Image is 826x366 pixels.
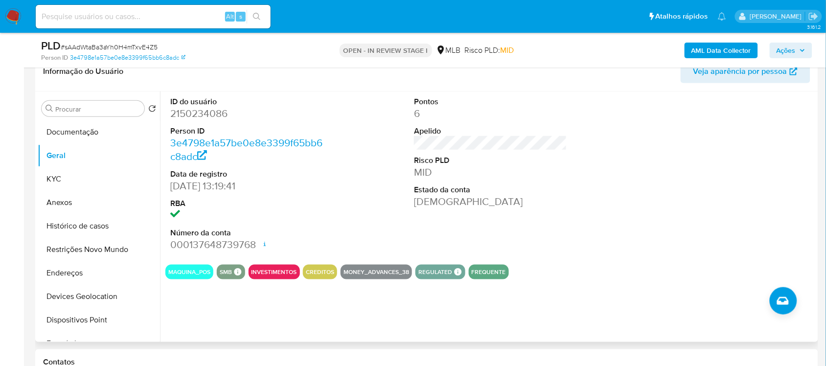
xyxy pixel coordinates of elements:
[414,165,567,179] dd: MID
[770,43,812,58] button: Ações
[170,126,323,137] dt: Person ID
[170,136,322,163] a: 3e4798e1a57be0e8e3399f65bb6c8adc
[414,96,567,107] dt: Pontos
[414,155,567,166] dt: Risco PLD
[38,167,160,191] button: KYC
[247,10,267,23] button: search-icon
[38,261,160,285] button: Endereços
[750,12,805,21] p: jonathan.shikay@mercadolivre.com
[46,105,53,113] button: Procurar
[414,126,567,137] dt: Apelido
[38,191,160,214] button: Anexos
[465,45,514,56] span: Risco PLD:
[38,144,160,167] button: Geral
[718,12,726,21] a: Notificações
[36,10,271,23] input: Pesquise usuários ou casos...
[808,11,819,22] a: Sair
[55,105,140,114] input: Procurar
[777,43,796,58] span: Ações
[693,60,787,83] span: Veja aparência por pessoa
[170,107,323,120] dd: 2150234086
[38,308,160,332] button: Dispositivos Point
[501,45,514,56] span: MID
[691,43,751,58] b: AML Data Collector
[170,169,323,180] dt: Data de registro
[414,184,567,195] dt: Estado da conta
[681,60,810,83] button: Veja aparência por pessoa
[170,96,323,107] dt: ID do usuário
[170,179,323,193] dd: [DATE] 13:19:41
[170,238,323,252] dd: 000137648739768
[148,105,156,115] button: Retornar ao pedido padrão
[685,43,758,58] button: AML Data Collector
[38,214,160,238] button: Histórico de casos
[226,12,234,21] span: Alt
[70,53,185,62] a: 3e4798e1a57be0e8e3399f65bb6c8adc
[414,195,567,208] dd: [DEMOGRAPHIC_DATA]
[436,45,461,56] div: MLB
[807,23,821,31] span: 3.161.2
[170,228,323,238] dt: Número da conta
[61,42,158,52] span: # sAAdWtaBa3aYh0H4mTxvE4Z5
[38,238,160,261] button: Restrições Novo Mundo
[38,120,160,144] button: Documentação
[43,67,123,76] h1: Informação do Usuário
[38,332,160,355] button: Empréstimos
[170,198,323,209] dt: RBA
[340,44,432,57] p: OPEN - IN REVIEW STAGE I
[656,11,708,22] span: Atalhos rápidos
[41,38,61,53] b: PLD
[414,107,567,120] dd: 6
[38,285,160,308] button: Devices Geolocation
[41,53,68,62] b: Person ID
[239,12,242,21] span: s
